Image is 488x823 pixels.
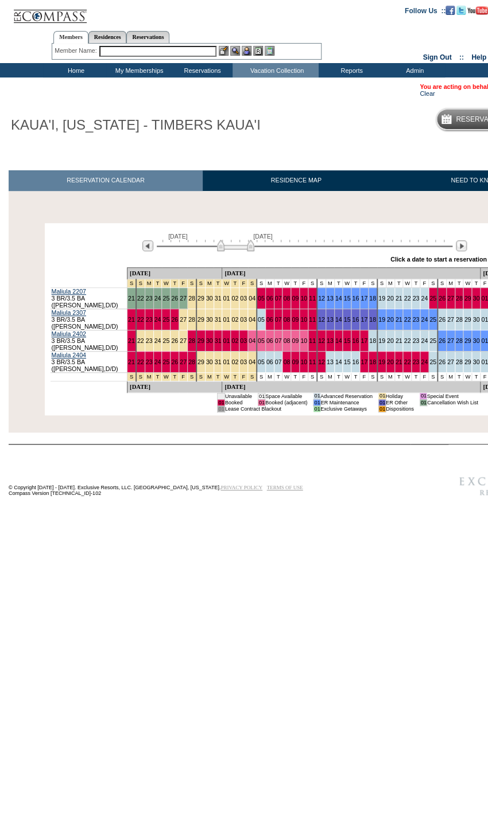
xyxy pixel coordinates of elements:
[481,295,488,302] a: 01
[437,372,446,381] td: S
[253,46,263,56] img: Reservations
[223,316,230,323] a: 01
[203,170,390,190] a: RESIDENCE MAP
[231,316,238,323] a: 02
[162,358,169,365] a: 25
[412,372,420,381] td: T
[51,330,127,351] td: 3 BR/3.5 BA ([PERSON_NAME],D/D)
[335,295,342,302] a: 14
[360,279,369,287] td: F
[309,295,316,302] a: 11
[343,358,350,365] a: 15
[467,6,488,15] img: Subscribe to our YouTube Channel
[439,358,446,365] a: 26
[300,372,308,381] td: F
[369,337,376,344] a: 18
[421,295,428,302] a: 24
[249,337,255,344] a: 04
[275,358,282,365] a: 07
[456,358,463,365] a: 28
[351,372,360,381] td: T
[136,372,145,381] td: Spring Break Wk 3 2026
[309,358,316,365] a: 11
[394,279,403,287] td: T
[404,295,410,302] a: 22
[378,316,385,323] a: 19
[240,295,247,302] a: 03
[403,279,412,287] td: W
[180,358,187,365] a: 27
[396,358,402,365] a: 21
[214,372,222,381] td: Spring Break Wk 4 2026
[404,358,410,365] a: 22
[317,279,326,287] td: S
[153,279,162,287] td: Spring Break Wk 3 2026
[369,316,376,323] a: 18
[439,295,446,302] a: 26
[136,279,145,287] td: Spring Break Wk 3 2026
[420,90,435,97] a: Clear
[455,279,463,287] td: T
[126,31,169,43] a: Reservations
[291,279,300,287] td: T
[142,240,153,251] img: Previous
[222,372,231,381] td: Spring Break Wk 4 2026
[187,372,196,381] td: Spring Break Wk 3 2026
[439,316,446,323] a: 26
[128,337,135,344] a: 21
[309,316,316,323] a: 11
[464,358,471,365] a: 29
[446,279,455,287] td: M
[396,295,402,302] a: 21
[439,337,446,344] a: 26
[412,358,419,365] a: 23
[137,358,144,365] a: 22
[223,337,230,344] a: 01
[257,279,265,287] td: S
[308,372,317,381] td: S
[327,316,334,323] a: 13
[387,316,394,323] a: 20
[265,279,274,287] td: M
[231,372,239,381] td: Spring Break Wk 4 2026
[180,316,187,323] a: 27
[197,316,204,323] a: 29
[137,337,144,344] a: 22
[146,337,153,344] a: 23
[429,295,436,302] a: 25
[429,358,436,365] a: 25
[214,279,222,287] td: Spring Break Wk 4 2026
[412,316,419,323] a: 23
[463,372,472,381] td: W
[9,115,263,135] h1: KAUA'I, [US_STATE] - TIMBERS KAUA'I
[106,63,169,77] td: My Memberships
[231,337,238,344] a: 02
[309,337,316,344] a: 11
[52,330,86,337] a: Maliula 2402
[481,358,488,365] a: 01
[396,316,402,323] a: 21
[429,279,437,287] td: S
[387,295,394,302] a: 20
[471,53,486,61] a: Help
[318,295,325,302] a: 12
[429,316,436,323] a: 25
[162,316,169,323] a: 25
[222,279,231,287] td: Spring Break Wk 4 2026
[242,46,251,56] img: Impersonate
[274,279,282,287] td: T
[55,46,99,56] div: Member Name:
[196,372,205,381] td: Spring Break Wk 4 2026
[447,316,454,323] a: 27
[274,372,282,381] td: T
[352,295,359,302] a: 16
[300,337,307,344] a: 10
[137,316,144,323] a: 22
[248,372,257,381] td: Spring Break Wk 4 2026
[52,288,86,295] a: Maliula 2207
[258,316,265,323] a: 05
[88,31,127,43] a: Residences
[420,279,429,287] td: F
[154,337,161,344] a: 24
[467,6,488,13] a: Subscribe to our YouTube Channel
